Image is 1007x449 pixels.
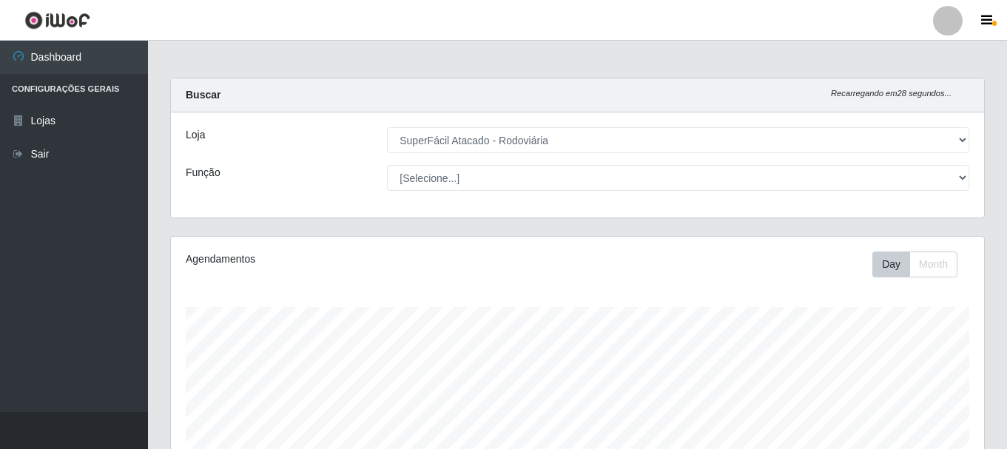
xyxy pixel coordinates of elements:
[872,251,910,277] button: Day
[909,251,957,277] button: Month
[186,165,220,180] label: Função
[24,11,90,30] img: CoreUI Logo
[186,251,499,267] div: Agendamentos
[872,251,957,277] div: First group
[186,127,205,143] label: Loja
[872,251,969,277] div: Toolbar with button groups
[831,89,952,98] i: Recarregando em 28 segundos...
[186,89,220,101] strong: Buscar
